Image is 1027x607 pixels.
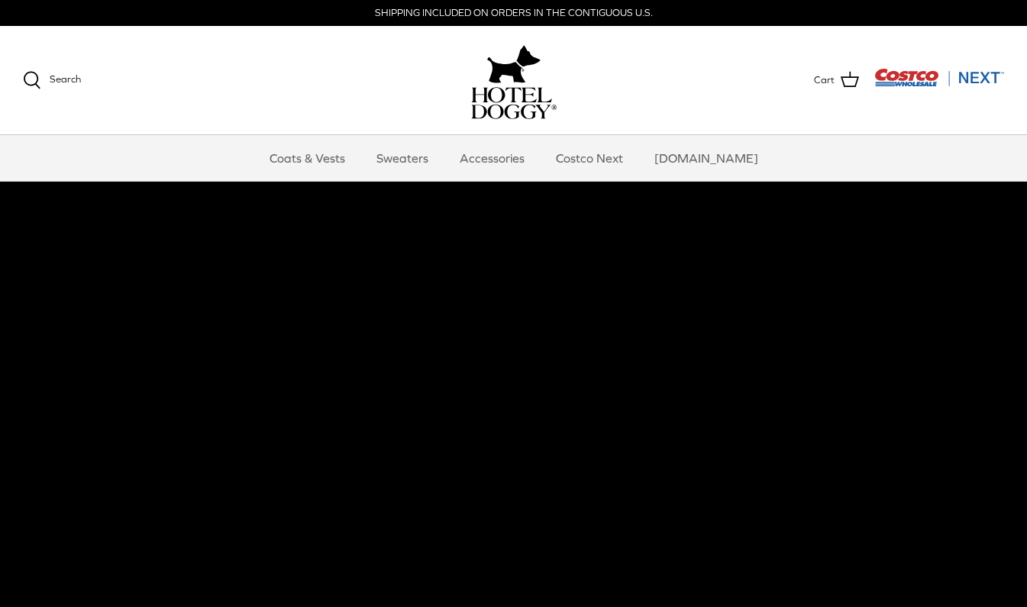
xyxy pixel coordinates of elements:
a: Costco Next [542,135,637,181]
img: hoteldoggy.com [487,41,541,87]
a: Search [23,71,81,89]
span: Search [50,73,81,85]
a: Sweaters [363,135,442,181]
a: [DOMAIN_NAME] [641,135,772,181]
a: Accessories [446,135,538,181]
img: hoteldoggycom [471,87,557,119]
a: Visit Costco Next [874,78,1004,89]
img: Costco Next [874,68,1004,87]
a: Cart [814,70,859,90]
a: Coats & Vests [256,135,359,181]
a: hoteldoggy.com hoteldoggycom [471,41,557,119]
span: Cart [814,73,835,89]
